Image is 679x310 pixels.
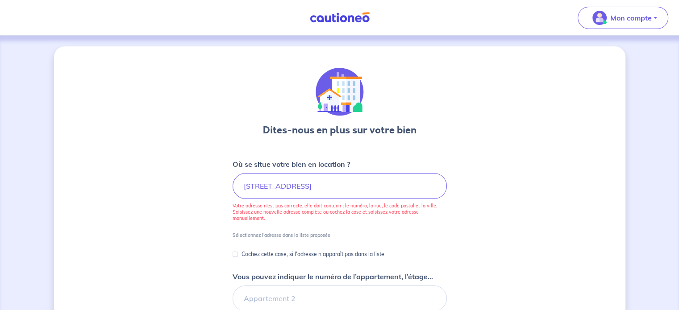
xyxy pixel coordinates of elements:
p: Votre adresse n'est pas correcte, elle doit contenir : le numéro, la rue, le code postal et la vi... [233,203,447,221]
p: Où se situe votre bien en location ? [233,159,350,169]
input: 2 rue de paris, 59000 lille [233,173,447,199]
p: Mon compte [610,12,652,23]
img: illu_houses.svg [316,68,364,116]
p: Sélectionnez l'adresse dans la liste proposée [233,232,330,238]
img: Cautioneo [306,12,373,23]
p: Cochez cette case, si l'adresse n'apparaît pas dans la liste [242,249,384,260]
img: illu_account_valid_menu.svg [592,11,607,25]
button: illu_account_valid_menu.svgMon compte [578,7,668,29]
p: Vous pouvez indiquer le numéro de l’appartement, l’étage... [233,271,433,282]
h3: Dites-nous en plus sur votre bien [263,123,417,137]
